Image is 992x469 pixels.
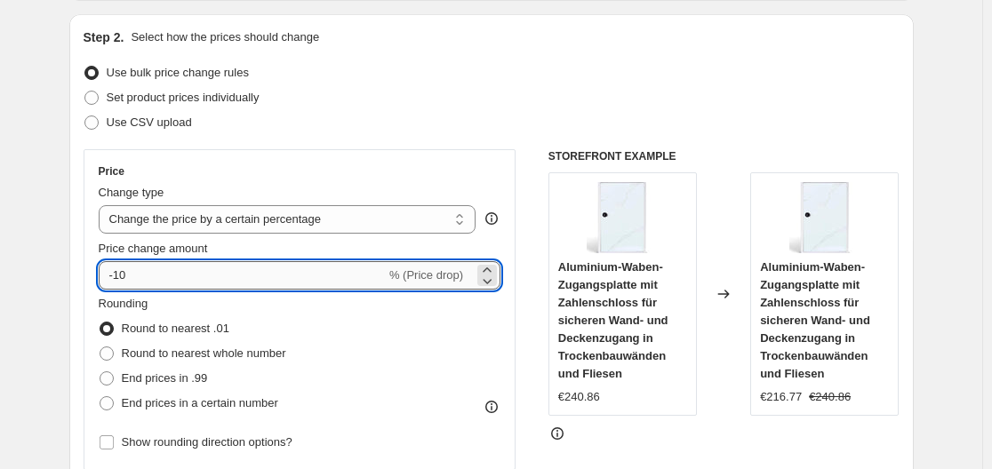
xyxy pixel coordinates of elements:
span: Change type [99,186,164,199]
h2: Step 2. [84,28,124,46]
span: End prices in a certain number [122,396,278,409]
span: % (Price drop) [389,268,463,282]
span: End prices in .99 [122,371,208,385]
span: Price change amount [99,242,208,255]
input: -15 [99,261,386,290]
strike: €240.86 [809,388,851,406]
span: Rounding [99,297,148,310]
img: 21aUFPfYazL_80x.jpg [789,182,860,253]
div: €240.86 [558,388,600,406]
div: €216.77 [760,388,802,406]
span: Use CSV upload [107,115,192,129]
span: Round to nearest whole number [122,346,286,360]
p: Select how the prices should change [131,28,319,46]
h6: STOREFRONT EXAMPLE [548,149,900,163]
span: Use bulk price change rules [107,66,249,79]
span: Set product prices individually [107,91,260,104]
span: Aluminium-Waben-Zugangsplatte mit Zahlenschloss für sicheren Wand- und Deckenzugang in Trockenbau... [760,260,870,380]
h3: Price [99,164,124,179]
div: help [483,210,500,227]
img: 21aUFPfYazL_80x.jpg [587,182,658,253]
span: Round to nearest .01 [122,322,229,335]
span: Aluminium-Waben-Zugangsplatte mit Zahlenschloss für sicheren Wand- und Deckenzugang in Trockenbau... [558,260,668,380]
span: Show rounding direction options? [122,435,292,449]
